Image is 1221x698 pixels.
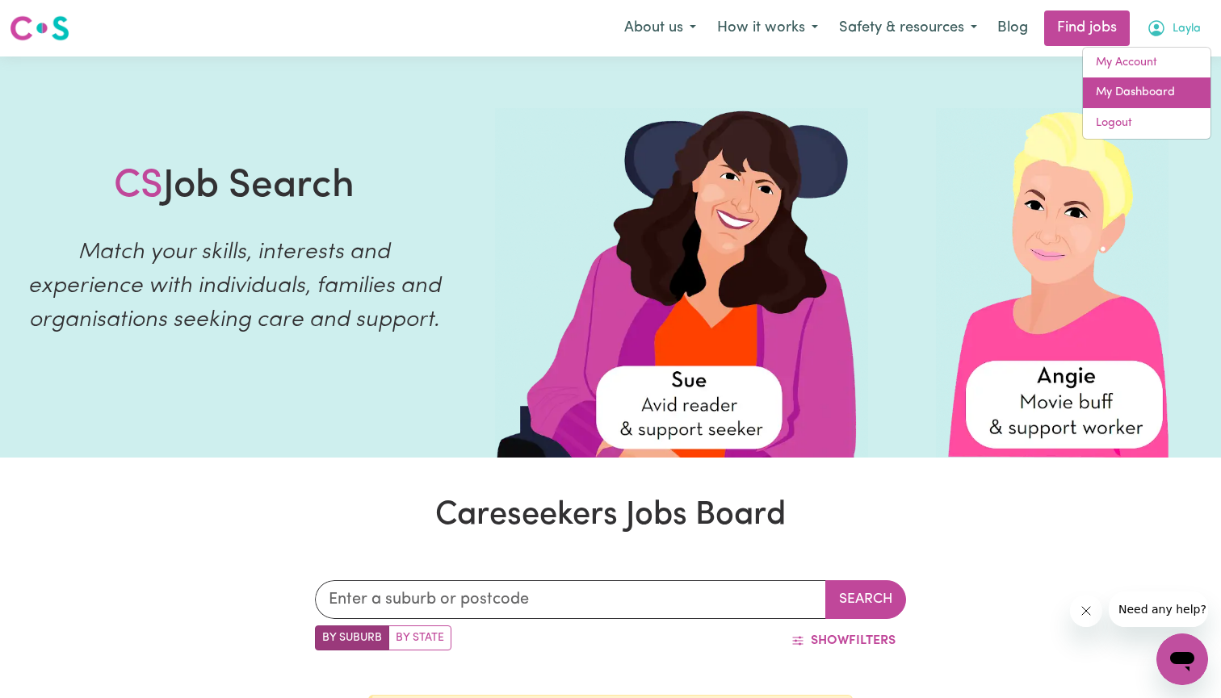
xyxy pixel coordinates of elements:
[315,580,826,619] input: Enter a suburb or postcode
[114,164,355,211] h1: Job Search
[781,625,906,656] button: ShowFilters
[1083,77,1211,108] a: My Dashboard
[1044,10,1130,46] a: Find jobs
[707,11,829,45] button: How it works
[825,580,906,619] button: Search
[1083,48,1211,78] a: My Account
[988,10,1038,46] a: Blog
[1173,20,1201,38] span: Layla
[1082,47,1211,140] div: My Account
[1156,633,1208,685] iframe: Button to launch messaging window
[388,625,451,650] label: Search by state
[811,634,849,647] span: Show
[1109,591,1208,627] iframe: Message from company
[1070,595,1102,627] iframe: Close message
[829,11,988,45] button: Safety & resources
[114,167,163,206] span: CS
[10,14,69,43] img: Careseekers logo
[1083,108,1211,139] a: Logout
[315,625,389,650] label: Search by suburb/post code
[614,11,707,45] button: About us
[10,10,69,47] a: Careseekers logo
[1136,11,1211,45] button: My Account
[19,236,450,337] p: Match your skills, interests and experience with individuals, families and organisations seeking ...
